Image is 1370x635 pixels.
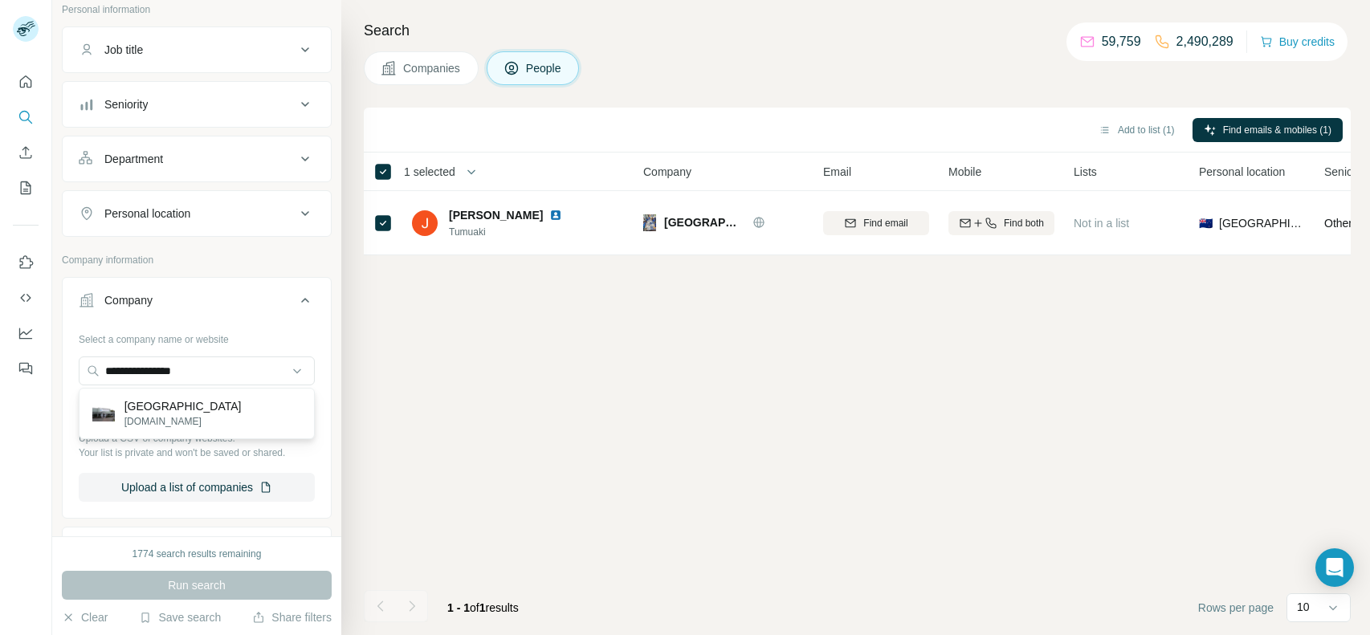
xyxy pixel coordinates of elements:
button: My lists [13,173,39,202]
p: Personal information [62,2,332,17]
button: Find email [823,211,929,235]
span: Email [823,164,851,180]
button: Upload a list of companies [79,473,315,502]
div: Select a company name or website [79,326,315,347]
button: Use Surfe API [13,283,39,312]
button: Seniority [63,85,331,124]
span: 1 [479,601,486,614]
span: results [447,601,519,614]
button: Use Surfe on LinkedIn [13,248,39,277]
span: Find emails & mobiles (1) [1223,123,1331,137]
span: 1 - 1 [447,601,470,614]
span: People [526,60,563,76]
span: Mobile [948,164,981,180]
span: Other [1324,217,1352,230]
span: Companies [403,60,462,76]
button: Job title [63,31,331,69]
button: Add to list (1) [1087,118,1186,142]
div: Personal location [104,206,190,222]
button: Department [63,140,331,178]
p: [DOMAIN_NAME] [124,414,242,429]
span: Personal location [1199,164,1285,180]
img: Logo of Matauri Bay School [643,214,656,231]
p: Your list is private and won't be saved or shared. [79,446,315,460]
div: Open Intercom Messenger [1315,548,1354,587]
button: Search [13,103,39,132]
button: Dashboard [13,319,39,348]
button: Find emails & mobiles (1) [1193,118,1343,142]
span: 🇳🇿 [1199,215,1213,231]
button: Share filters [252,609,332,625]
button: Quick start [13,67,39,96]
p: 59,759 [1102,32,1141,51]
div: Job title [104,42,143,58]
p: 2,490,289 [1176,32,1233,51]
button: Clear [62,609,108,625]
button: Industry [63,531,331,569]
span: [GEOGRAPHIC_DATA] [1219,215,1305,231]
span: Seniority [1324,164,1368,180]
span: Rows per page [1198,600,1274,616]
div: 1774 search results remaining [133,547,262,561]
span: 1 selected [404,164,455,180]
p: 10 [1297,599,1310,615]
div: Seniority [104,96,148,112]
button: Buy credits [1260,31,1335,53]
span: Lists [1074,164,1097,180]
button: Personal location [63,194,331,233]
div: Company [104,292,153,308]
p: Company information [62,253,332,267]
h4: Search [364,19,1351,42]
span: [PERSON_NAME] [449,207,543,223]
span: of [470,601,479,614]
p: [GEOGRAPHIC_DATA] [124,398,242,414]
span: Find both [1004,216,1044,230]
button: Save search [139,609,221,625]
img: Avatar [412,210,438,236]
span: Tumuaki [449,225,581,239]
span: Company [643,164,691,180]
div: Department [104,151,163,167]
button: Feedback [13,354,39,383]
span: Not in a list [1074,217,1129,230]
span: Find email [863,216,907,230]
img: Vardon School [92,405,115,421]
button: Find both [948,211,1054,235]
button: Company [63,281,331,326]
span: [GEOGRAPHIC_DATA] [664,214,744,230]
button: Enrich CSV [13,138,39,167]
img: LinkedIn logo [549,209,562,222]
